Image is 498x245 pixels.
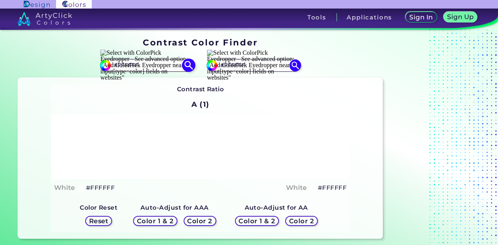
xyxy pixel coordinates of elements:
[207,50,300,81] img: Select with ColorPick Eyedropper - See advanced option: "Add ColorPick Eyedropper near input[type...
[111,60,183,71] input: type color 1..
[286,182,307,193] h4: White
[445,12,476,22] a: Sign Up
[18,12,72,26] img: logo_artyclick_colors_white.svg
[24,1,50,8] img: ArtyClick Design logo
[182,142,218,153] h1: Title ✗
[90,218,107,224] h5: Reset
[182,59,195,72] img: icon search
[290,218,313,224] h5: Color 2
[289,59,301,71] img: icon search
[188,96,213,113] h2: A (1)
[407,12,436,22] a: Sign In
[347,14,392,20] h3: Applications
[140,204,209,211] strong: Auto-Adjust for AAA
[217,60,290,71] input: type color 2..
[189,155,211,166] h4: Text ✗
[77,183,86,193] h5: ◉
[100,50,194,81] img: Select with ColorPick Eyedropper - See advanced option: "Add ColorPick Eyedropper near input[type...
[143,36,258,48] h1: Contrast Color Finder
[240,218,274,224] h5: Color 1 & 2
[80,204,117,211] strong: Color Reset
[139,218,172,224] h5: Color 1 & 2
[245,204,308,211] strong: Auto-Adjust for AA
[177,85,224,93] strong: Contrast Ratio
[54,182,75,193] h4: White
[189,218,211,224] h5: Color 2
[307,14,326,20] h3: Tools
[318,183,347,193] h5: #FFFFFF
[309,183,318,193] h5: ◉
[86,183,115,193] h5: #FFFFFF
[410,14,431,20] h5: Sign In
[449,14,473,20] h5: Sign Up
[386,35,483,242] iframe: Advertisement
